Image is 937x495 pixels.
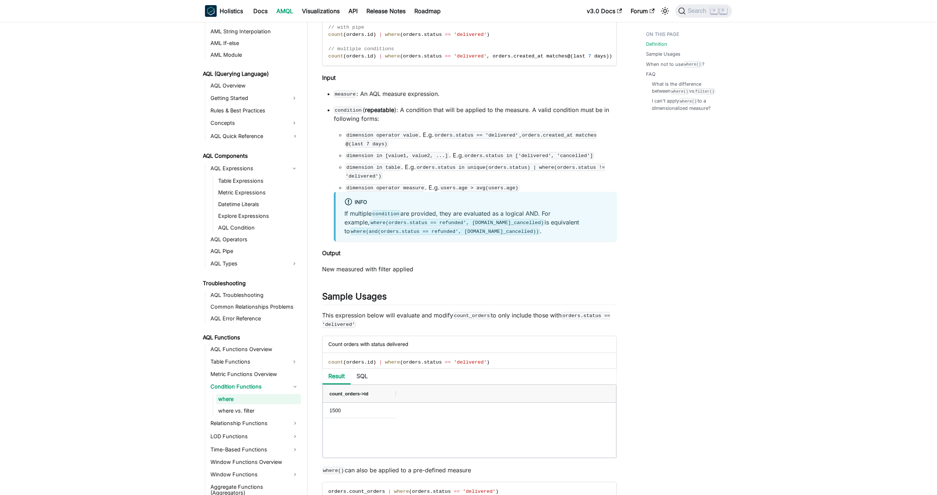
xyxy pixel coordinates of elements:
p: ( ): A condition that will be applied to the measure. A valid condition must be in following forms: [334,105,617,123]
kbd: ⌘ [710,7,718,14]
span: where [385,53,400,59]
span: Search [686,8,711,14]
a: AML String Interpolation [208,26,301,37]
img: Holistics [205,5,217,17]
a: Condition Functions [208,381,301,392]
a: AQL Functions [201,332,301,343]
code: where() [679,98,698,104]
li: . E.g. , [346,130,617,148]
span: ( [400,32,403,37]
li: Result [322,369,351,384]
a: Metric Expressions [216,187,301,198]
a: When not to usewhere()? [646,61,705,68]
a: Rules & Best Practices [208,105,301,116]
span: days [594,53,606,59]
span: ) [373,32,376,37]
span: ) [373,360,376,365]
span: ) [609,53,612,59]
div: Count orders with status delivered [322,336,616,353]
a: AML If-else [208,38,301,48]
code: dimension in [value1, value2, ...] [346,152,449,159]
span: . [511,53,514,59]
a: Release Notes [362,5,410,17]
code: condition [372,210,400,217]
span: . [421,53,424,59]
p: This expression below will evaluate and modify to only include those with [322,311,617,328]
span: == [454,489,460,494]
a: Table Expressions [216,176,301,186]
a: Relationship Functions [208,417,301,429]
span: @ [567,53,570,59]
span: orders [403,53,421,59]
a: AML Module [208,50,301,60]
span: count [328,32,343,37]
span: status [433,489,451,494]
span: orders [412,489,430,494]
code: orders.status in unique(orders.status) | where(orders.status != 'delivered') [346,164,605,180]
a: Visualizations [298,5,344,17]
a: FAQ [646,71,656,78]
span: 'delivered' [463,489,496,494]
span: ) [487,360,490,365]
span: ) [487,32,490,37]
span: count [328,53,343,59]
a: Time-Based Functions [208,444,301,455]
span: 'delivered' [454,53,487,59]
code: dimension in table [346,164,401,171]
a: HolisticsHolistics [205,5,243,17]
a: Explore Expressions [216,211,301,221]
a: AQL Expressions [208,163,288,174]
strong: Input [322,74,336,81]
a: Sample Usages [646,51,680,57]
code: dimension operator measure [346,184,425,191]
span: 7 [588,53,591,59]
span: ( [570,53,573,59]
span: | [388,489,391,494]
a: AQL Components [201,151,301,161]
code: users.age > avg(users.age) [440,184,519,191]
a: Window Functions Overview [208,457,301,467]
a: Definition [646,41,667,48]
span: | [379,32,382,37]
a: Forum [626,5,659,17]
a: AQL Error Reference [208,313,301,324]
a: where vs. filter [216,406,301,416]
span: ( [343,53,346,59]
span: last [573,53,585,59]
span: . [430,489,433,494]
span: ( [409,489,412,494]
span: ( [400,360,403,365]
span: where [385,360,400,365]
button: Collapse sidebar category 'AQL Expressions' [288,163,301,174]
div: 1500 [323,403,396,418]
a: Metric Functions Overview [208,369,301,379]
li: . E.g. [346,151,617,160]
strong: Output [322,249,340,257]
a: where [216,394,301,404]
kbd: K [720,7,727,14]
span: id [367,360,373,365]
li: SQL [351,369,374,384]
p: : An AQL measure expression. [334,89,617,98]
span: // multiple conditions [328,46,394,52]
span: orders [328,489,346,494]
span: ( [400,53,403,59]
a: Docs [249,5,272,17]
strong: repeatable [365,106,394,113]
p: If multiple are provided, they are evaluated as a logical AND. For example, is equivalent to . [344,209,608,235]
a: AQL (Querying Language) [201,69,301,79]
span: | [379,53,382,59]
a: AQL Pipe [208,246,301,256]
a: AQL Types [208,258,288,269]
span: == [445,32,451,37]
code: where(orders.status == refunded', [DOMAIN_NAME]_cancelled) [370,219,545,226]
a: AQL Condition [216,223,301,233]
span: matches [546,53,567,59]
p: New measured with filter applied [322,265,617,273]
span: // with pipe [328,25,364,30]
a: Concepts [208,117,288,129]
span: where [385,32,400,37]
a: AMQL [272,5,298,17]
span: status [424,360,442,365]
a: Table Functions [208,356,288,368]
